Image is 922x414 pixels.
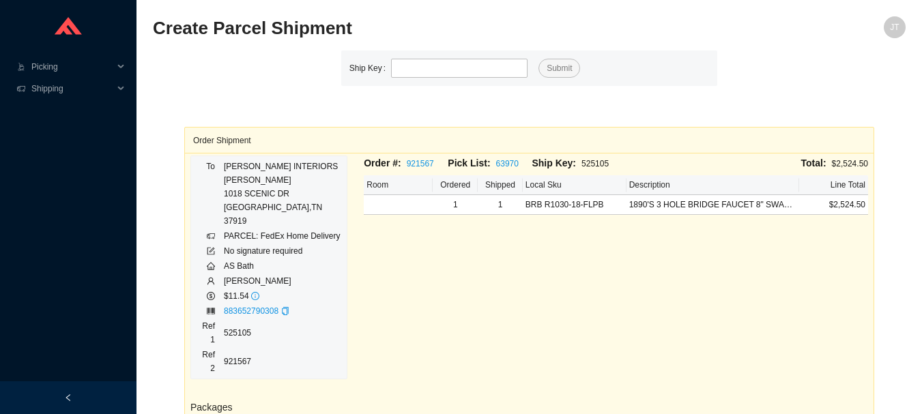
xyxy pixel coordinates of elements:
[799,195,868,215] td: $2,524.50
[197,347,223,376] td: Ref 2
[207,262,215,270] span: home
[629,198,796,211] div: 1890'S 3 HOLE BRIDGE FAUCET 8" SWAN NECK SWIVEL SPOUT W/HAND SPRAY (CERAMIC DISC) WITH FLANGE UNI...
[223,273,341,289] td: [PERSON_NAME]
[478,175,523,195] th: Shipped
[223,319,341,347] td: 525105
[890,16,899,38] span: JT
[478,195,523,215] td: 1
[193,128,865,153] div: Order Shipment
[207,307,215,315] span: barcode
[153,16,717,40] h2: Create Parcel Shipment
[532,156,616,171] div: 525105
[224,306,278,316] a: 883652790308
[207,292,215,300] span: dollar
[251,292,259,300] span: info-circle
[64,394,72,402] span: left
[223,228,341,243] td: PARCEL: FedEx Home Delivery
[224,160,341,228] div: [PERSON_NAME] INTERIORS [PERSON_NAME] 1018 SCENIC DR [GEOGRAPHIC_DATA] , TN 37919
[349,59,391,78] label: Ship Key
[616,156,868,171] div: $2,524.50
[207,247,215,255] span: form
[223,243,341,258] td: No signature required
[223,258,341,273] td: AS Bath
[197,159,223,228] td: To
[496,159,519,168] a: 63970
[448,158,490,168] span: Pick List:
[223,289,341,304] td: $11.54
[364,175,433,195] th: Room
[207,277,215,285] span: user
[801,158,826,168] span: Total:
[364,158,401,168] span: Order #:
[626,175,799,195] th: Description
[281,307,289,315] span: copy
[433,195,478,215] td: 1
[538,59,580,78] button: Submit
[31,56,113,78] span: Picking
[223,347,341,376] td: 921567
[31,78,113,100] span: Shipping
[281,304,289,318] div: Copy
[523,195,626,215] td: BRB R1030-18-FLPB
[433,175,478,195] th: Ordered
[523,175,626,195] th: Local Sku
[407,159,434,168] a: 921567
[799,175,868,195] th: Line Total
[532,158,576,168] span: Ship Key:
[197,319,223,347] td: Ref 1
